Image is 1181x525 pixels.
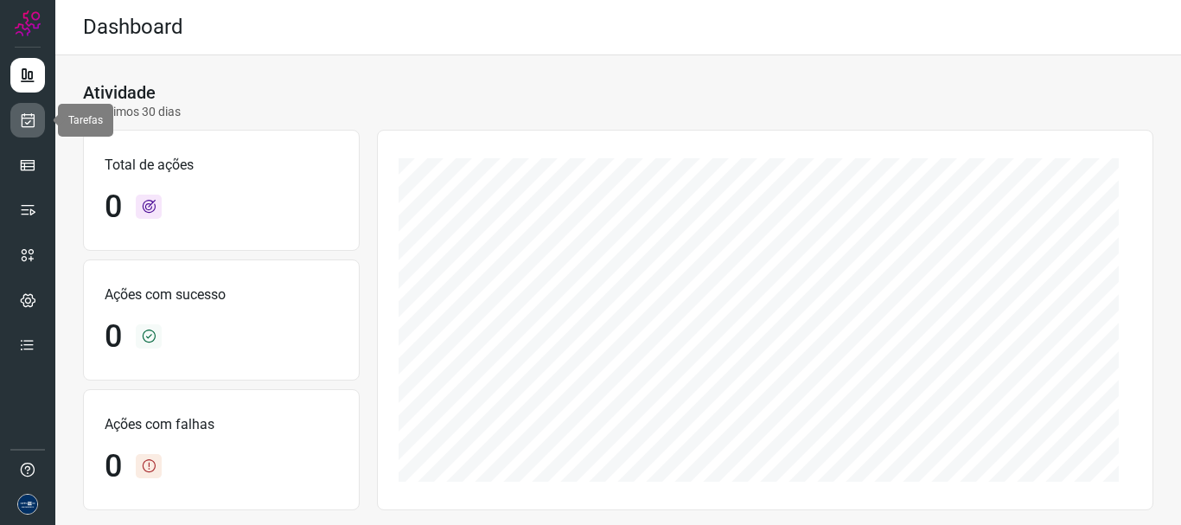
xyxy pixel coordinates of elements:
[105,414,338,435] p: Ações com falhas
[105,285,338,305] p: Ações com sucesso
[83,82,156,103] h3: Atividade
[105,155,338,176] p: Total de ações
[105,318,122,355] h1: 0
[83,103,181,121] p: Últimos 30 dias
[68,114,103,126] span: Tarefas
[105,448,122,485] h1: 0
[83,15,183,40] h2: Dashboard
[105,189,122,226] h1: 0
[15,10,41,36] img: Logo
[17,494,38,515] img: d06bdf07e729e349525d8f0de7f5f473.png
